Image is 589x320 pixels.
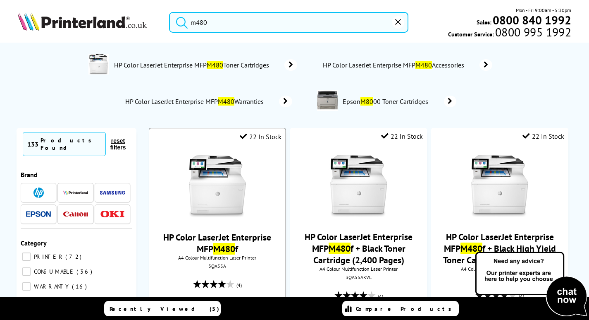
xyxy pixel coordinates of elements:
span: Customer Service: [448,28,571,38]
span: A4 Colour Multifunction Laser Printer [153,255,281,261]
a: Recently Viewed (5) [104,301,221,316]
img: Printerland Logo [18,12,147,31]
span: PRINTER [32,253,64,260]
img: Printerland [63,190,88,195]
a: HP Color LaserJet Enterprise MFPM480f + Black Toner Cartridge (2,400 Pages) [305,231,413,266]
div: 3QA55AHKVL [437,274,562,280]
a: 0800 840 1992 [491,16,571,24]
img: M8000-conspage.jpg [317,90,338,111]
mark: M80 [360,97,373,106]
a: EpsonM8000 Toner Cartridges [342,90,456,113]
mark: M480 [415,61,432,69]
span: Brand [21,171,38,179]
img: Canon [63,212,88,217]
input: WARRANTY 16 [22,282,31,291]
span: A4 Colour Multifunction Laser Printer [435,266,564,272]
img: 3QA55A-departmentpage.jpg [88,54,109,75]
span: Mon - Fri 9:00am - 5:30pm [516,6,571,14]
div: 22 In Stock [381,132,423,140]
img: OKI [100,211,125,218]
span: (4) [236,277,242,293]
span: Category [21,239,47,247]
span: Sales: [477,18,491,26]
button: reset filters [106,137,130,151]
input: PRINTER 72 [22,253,31,261]
span: Epson 00 Toner Cartridges [342,97,432,106]
div: 22 In Stock [522,132,564,140]
span: HP Color LaserJet Enterprise MFP Accessories [322,61,467,69]
b: 0800 840 1992 [493,12,571,28]
span: WARRANTY [32,283,71,290]
mark: M480 [213,243,235,255]
mark: M480 [460,243,482,254]
mark: M480 [207,61,223,69]
span: 0800 995 1992 [494,28,571,36]
input: Search product [169,12,408,33]
a: HP Color LaserJet Enterprise MFPM480f [163,231,271,255]
a: Printerland Logo [18,12,159,32]
mark: M480 [218,97,234,106]
img: Open Live Chat window [473,250,589,318]
div: 3QA55AKVL [296,274,421,280]
span: HP Color LaserJet Enterprise MFP Toner Cartridges [113,61,272,69]
span: 36 [76,268,94,275]
mark: M480 [329,243,351,254]
span: Recently Viewed (5) [110,305,219,313]
a: HP Color LaserJet Enterprise MFPM480f + Black High Yield Toner Cartridge (7,500 Pages) [443,231,556,266]
img: HP-M480f-Front-Small.jpg [328,155,390,217]
span: 16 [72,283,89,290]
a: HP Color LaserJet Enterprise MFPM480Accessories [322,59,492,71]
div: 22 In Stock [240,132,281,141]
a: Compare Products [342,301,459,316]
span: CONSUMABLE [32,268,76,275]
span: A4 Colour Multifunction Laser Printer [294,266,423,272]
span: (4) [378,289,383,304]
span: 72 [65,253,83,260]
img: Epson [26,211,51,217]
img: Samsung [100,191,125,195]
img: HP-M480f-Front-Small.jpg [186,155,248,217]
img: HP [33,188,44,198]
input: CONSUMABLE 36 [22,267,31,276]
div: Products Found [41,137,101,152]
img: HP-M480f-Front-Small.jpg [469,155,531,217]
span: HP Color LaserJet Enterprise MFP Warranties [125,97,267,106]
div: 3QA55A [155,263,279,269]
span: Compare Products [356,305,456,313]
a: HP Color LaserJet Enterprise MFPM480Warranties [125,96,292,107]
span: 133 [27,140,38,148]
a: HP Color LaserJet Enterprise MFPM480Toner Cartridges [113,54,297,76]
